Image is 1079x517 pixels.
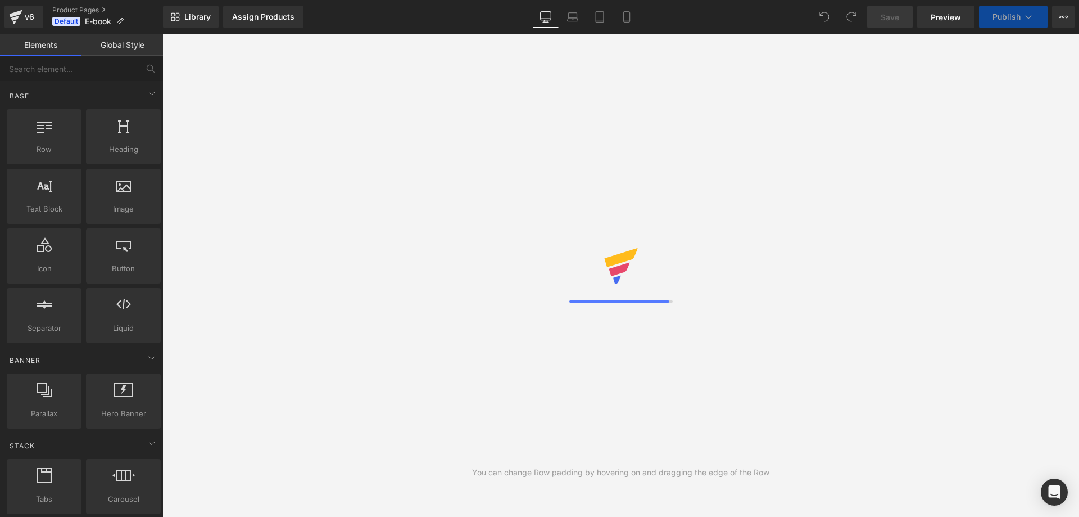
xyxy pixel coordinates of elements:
span: Image [89,203,157,215]
span: Text Block [10,203,78,215]
span: Save [881,11,899,23]
span: Default [52,17,80,26]
span: Parallax [10,408,78,420]
a: Laptop [559,6,586,28]
span: Base [8,91,30,101]
span: Row [10,143,78,155]
span: Heading [89,143,157,155]
span: Tabs [10,493,78,505]
span: Hero Banner [89,408,157,420]
a: Global Style [81,34,163,56]
span: Separator [10,322,78,334]
span: Library [184,12,211,22]
span: Icon [10,263,78,275]
span: Publish [992,12,1021,21]
span: Button [89,263,157,275]
span: Banner [8,355,42,366]
span: Stack [8,440,36,451]
a: Product Pages [52,6,163,15]
button: Publish [979,6,1048,28]
div: v6 [22,10,37,24]
button: More [1052,6,1075,28]
div: Assign Products [232,12,294,21]
a: v6 [4,6,43,28]
span: E-book [85,17,111,26]
a: New Library [163,6,219,28]
span: Preview [931,11,961,23]
span: Liquid [89,322,157,334]
a: Mobile [613,6,640,28]
div: You can change Row padding by hovering on and dragging the edge of the Row [472,466,769,479]
span: Carousel [89,493,157,505]
a: Preview [917,6,974,28]
a: Desktop [532,6,559,28]
button: Undo [813,6,836,28]
button: Redo [840,6,863,28]
div: Open Intercom Messenger [1041,479,1068,506]
a: Tablet [586,6,613,28]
